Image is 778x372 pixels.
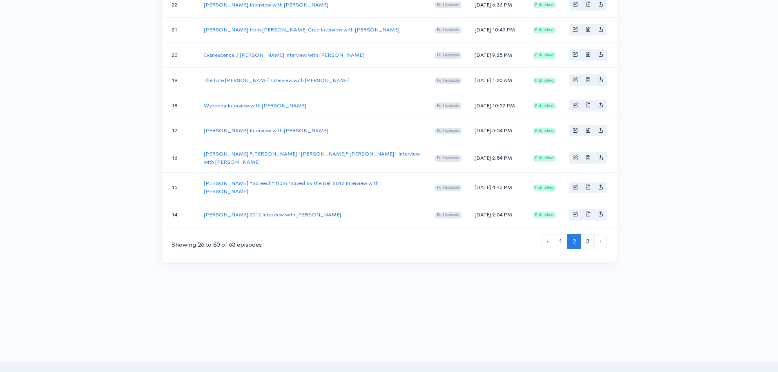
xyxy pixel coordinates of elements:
td: 19 [162,68,198,93]
span: Full episode [435,78,461,84]
span: Full episode [435,212,461,218]
a: 3 [581,234,595,249]
div: Basic example [569,152,607,164]
span: Full episode [435,155,461,162]
span: Full episode [435,27,461,33]
td: 14 [162,202,198,227]
a: [PERSON_NAME] "[PERSON_NAME] "[PERSON_NAME]" [PERSON_NAME]" Interview with [PERSON_NAME] [204,150,420,165]
td: [DATE] 10:57 PM [468,93,526,118]
td: [DATE] 2:04 PM [468,202,526,227]
td: [DATE] 10:49 PM [468,17,526,42]
td: [DATE] 5:54 PM [468,118,526,143]
td: 18 [162,93,198,118]
a: Next » [594,234,607,249]
span: Published [533,27,556,33]
div: Basic example [569,209,607,221]
a: [PERSON_NAME] from [PERSON_NAME] Crue Interview with [PERSON_NAME] [204,26,399,33]
span: Published [533,185,556,191]
span: Published [533,212,556,218]
span: Published [533,102,556,109]
span: Published [533,78,556,84]
span: Published [533,2,556,8]
a: [PERSON_NAME] 2012 Interview with [PERSON_NAME] [204,211,341,218]
div: Basic example [569,49,607,61]
a: « Previous [542,234,554,249]
span: Published [533,128,556,134]
div: Basic example [569,24,607,36]
span: Full episode [435,185,461,191]
a: [PERSON_NAME] "Screech" from 'Saved By the Bell 2012 Interview with [PERSON_NAME] [204,180,379,195]
td: 21 [162,17,198,42]
div: Basic example [569,125,607,137]
a: The Late [PERSON_NAME] Interview with [PERSON_NAME] [204,77,350,84]
span: 2 [567,234,581,249]
a: Evanescence / [PERSON_NAME] interview with [PERSON_NAME] [204,51,364,58]
div: Basic example [569,74,607,86]
td: [DATE] 9:25 PM [468,42,526,68]
span: Published [533,52,556,59]
span: Full episode [435,52,461,59]
a: 1 [554,234,568,249]
span: Full episode [435,128,461,134]
td: [DATE] 1:20 AM [468,68,526,93]
td: 17 [162,118,198,143]
td: 15 [162,173,198,202]
span: Published [533,155,556,162]
td: [DATE] 2:54 PM [468,143,526,173]
div: Basic example [569,100,607,111]
a: [PERSON_NAME] Interview with [PERSON_NAME] [204,1,328,8]
a: [PERSON_NAME] Interview with [PERSON_NAME] [204,127,328,134]
td: 16 [162,143,198,173]
span: Full episode [435,102,461,109]
div: Showing 26 to 50 of 63 episodes [172,240,262,249]
div: Basic example [569,182,607,194]
td: [DATE] 4:46 PM [468,173,526,202]
a: Wynonna Interview with [PERSON_NAME] [204,102,306,109]
span: Full episode [435,2,461,8]
td: 20 [162,42,198,68]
